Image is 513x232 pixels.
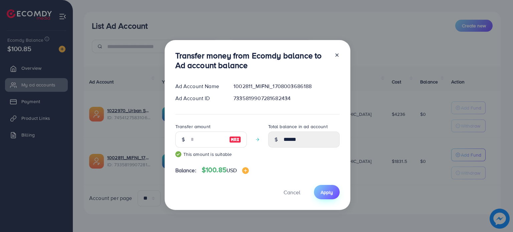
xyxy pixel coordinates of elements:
small: This amount is suitable [175,151,247,158]
span: Balance: [175,167,196,174]
div: 7335819907281682434 [228,94,345,102]
img: guide [175,151,181,157]
h3: Transfer money from Ecomdy balance to Ad account balance [175,51,329,70]
div: Ad Account ID [170,94,228,102]
span: USD [226,167,237,174]
button: Apply [314,185,340,199]
span: Apply [321,189,333,196]
button: Cancel [275,185,309,199]
div: Ad Account Name [170,82,228,90]
img: image [242,167,249,174]
span: Cancel [284,189,300,196]
label: Total balance in ad account [268,123,328,130]
div: 1002811_MIFNI_1708003686188 [228,82,345,90]
h4: $100.85 [202,166,249,174]
label: Transfer amount [175,123,210,130]
img: image [229,136,241,144]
